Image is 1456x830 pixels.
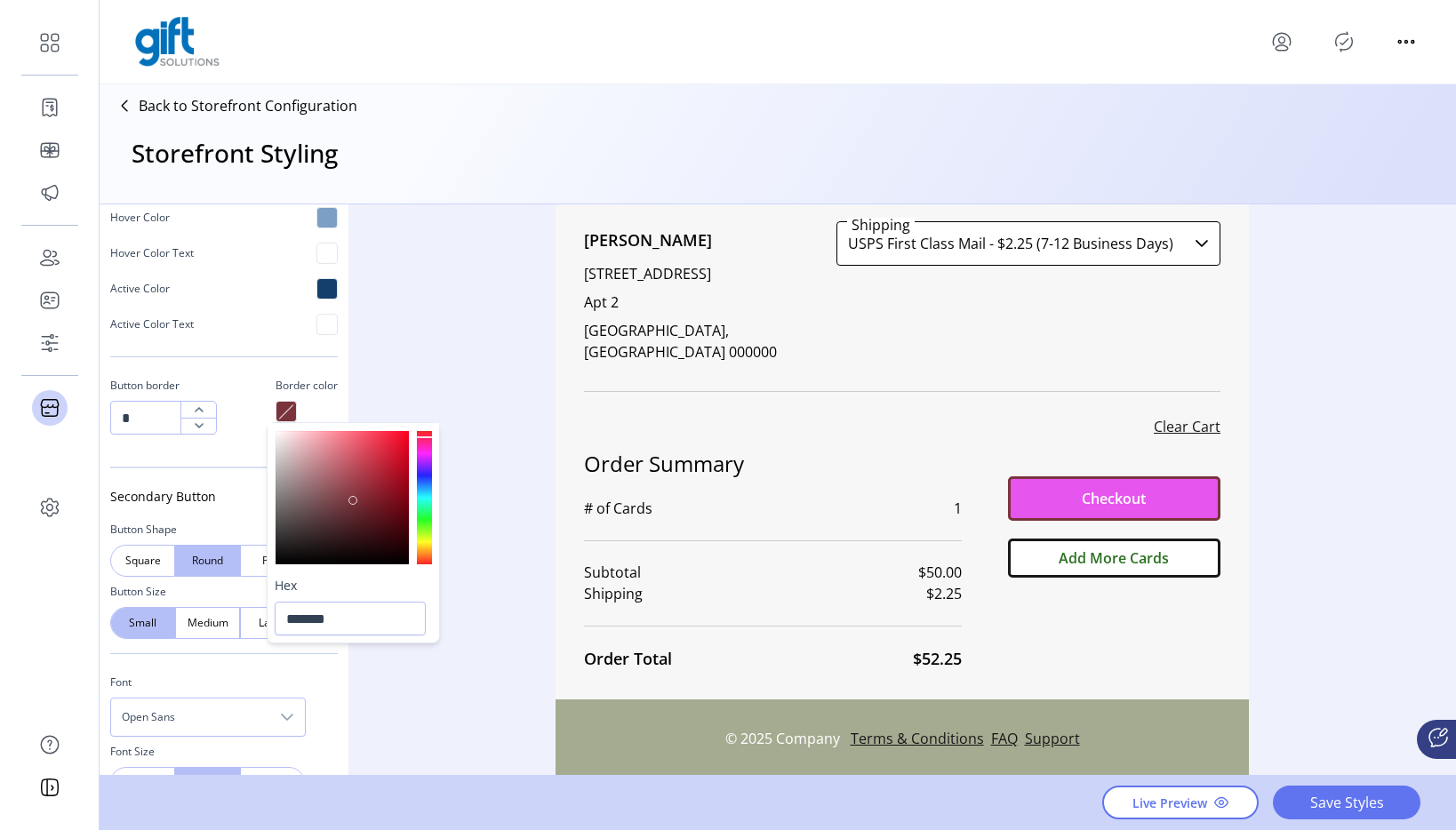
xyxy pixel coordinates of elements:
[1392,28,1420,56] button: menu
[262,615,283,631] span: Large
[132,134,338,172] h3: Storefront Styling
[584,288,836,316] p: Apt 2
[1268,28,1296,56] button: menu
[110,371,217,401] p: Button border
[584,259,836,288] p: [STREET_ADDRESS]
[262,553,276,569] span: Pill
[110,515,338,545] p: Button Shape
[991,728,1025,749] a: FAQ
[132,553,153,569] span: Square
[1132,794,1207,812] span: Live Preview
[1296,792,1397,813] span: Save Styles
[1273,786,1420,819] button: Save Styles
[110,245,194,261] p: Hover Color Text
[1154,416,1220,437] a: Clear Cart
[1330,28,1358,56] button: Publisher Panel
[110,491,216,503] span: Secondary Button
[584,448,962,480] h2: Order Summary
[110,737,338,767] p: Font Size
[584,583,643,604] p: Shipping
[725,728,851,749] p: © 2025 Company
[110,316,194,332] p: Active Color Text
[584,647,672,671] h4: Order Total
[926,583,962,604] p: $2.25
[197,615,218,631] span: Medium
[110,479,338,515] a: Secondary Button
[913,647,962,671] h4: $52.25
[132,615,153,631] span: Small
[954,498,962,519] p: 1
[1102,786,1259,819] button: Live Preview
[584,562,641,583] p: Subtotal
[584,498,652,519] p: # of Cards
[1008,476,1220,521] button: Checkout
[1025,728,1080,749] a: Support
[110,577,338,607] p: Button Size
[110,281,170,297] p: Active Color
[139,95,357,116] p: Back to Storefront Configuration
[918,562,962,583] p: $50.00
[268,576,439,595] label: Hex
[110,667,338,698] p: Font
[276,371,338,401] p: Border color
[584,228,836,252] h4: [PERSON_NAME]
[135,17,220,67] img: logo
[1184,222,1220,265] div: dropdown trigger
[1008,539,1220,578] button: Add More Cards
[269,698,305,736] div: dropdown trigger
[110,210,170,226] p: Hover Color
[584,316,836,366] p: [GEOGRAPHIC_DATA], [GEOGRAPHIC_DATA] 000000
[851,728,991,749] a: Terms & Conditions
[111,698,269,736] span: Open Sans
[197,553,218,569] span: Round
[837,222,1184,265] span: USPS First Class Mail - $2.25 (7-12 Business Days)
